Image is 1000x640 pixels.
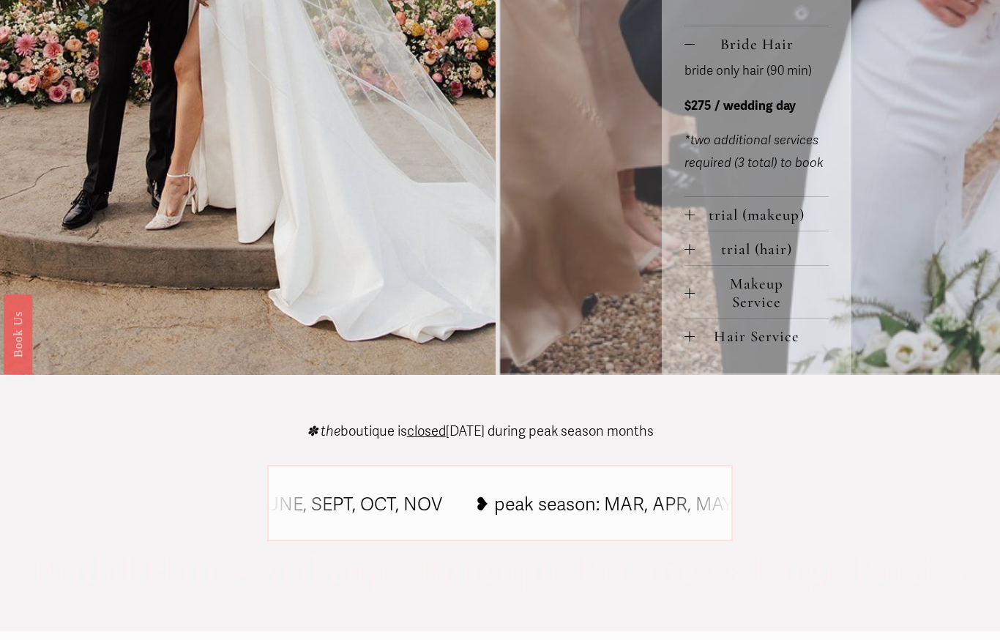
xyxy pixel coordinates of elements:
em: ✽ the [307,423,340,439]
div: Bride Hair [684,60,829,196]
p: bride only hair (90 min) [684,60,829,83]
span: Bride Hair [695,35,829,53]
button: Hair Service [684,319,829,352]
button: Makeup Service [684,266,829,318]
span: Makeup Service [695,275,829,311]
tspan: ❥ peak season: MAR, APR, MAY, JUNE, SEPT, OCT, NOV [474,492,925,515]
button: trial (makeup) [684,197,829,231]
strong: $275 / wedding day [684,98,796,114]
a: Book Us [4,294,32,374]
span: trial (hair) [695,240,829,258]
span: trial (makeup) [695,206,829,224]
span: Hair Service [695,327,829,346]
p: boutique is [DATE] during peak season months [307,425,654,438]
em: *two additional services required (3 total) to book [684,133,824,171]
button: trial (hair) [684,231,829,265]
span: Bridal Hair + Makeup | Boutique Pricing vs Large Parties [33,546,967,592]
span: closed [407,423,446,439]
button: Bride Hair [684,26,829,60]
